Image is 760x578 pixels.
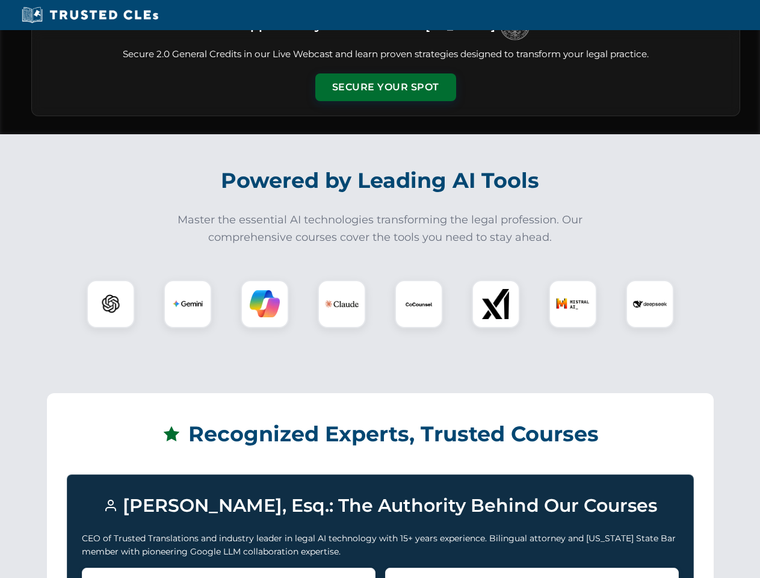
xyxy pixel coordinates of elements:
[46,48,725,61] p: Secure 2.0 General Credits in our Live Webcast and learn proven strategies designed to transform ...
[325,287,359,321] img: Claude Logo
[626,280,674,328] div: DeepSeek
[87,280,135,328] div: ChatGPT
[633,287,667,321] img: DeepSeek Logo
[472,280,520,328] div: xAI
[556,287,590,321] img: Mistral AI Logo
[47,160,714,202] h2: Powered by Leading AI Tools
[481,289,511,319] img: xAI Logo
[395,280,443,328] div: CoCounsel
[93,287,128,322] img: ChatGPT Logo
[170,211,591,246] p: Master the essential AI technologies transforming the legal profession. Our comprehensive courses...
[67,413,694,455] h2: Recognized Experts, Trusted Courses
[241,280,289,328] div: Copilot
[173,289,203,319] img: Gemini Logo
[164,280,212,328] div: Gemini
[404,289,434,319] img: CoCounsel Logo
[250,289,280,319] img: Copilot Logo
[18,6,162,24] img: Trusted CLEs
[82,489,679,522] h3: [PERSON_NAME], Esq.: The Authority Behind Our Courses
[82,532,679,559] p: CEO of Trusted Translations and industry leader in legal AI technology with 15+ years experience....
[315,73,456,101] button: Secure Your Spot
[549,280,597,328] div: Mistral AI
[318,280,366,328] div: Claude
